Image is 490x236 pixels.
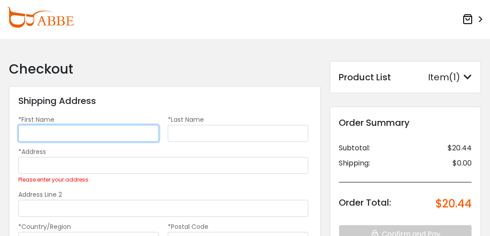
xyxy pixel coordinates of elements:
[18,176,90,183] label: Please enter your address.
[339,143,370,153] div: Subtotal:
[18,115,54,124] label: *First Name
[475,12,483,28] span: >
[436,196,472,212] div: $20.44
[339,116,472,129] div: Order Summary
[339,158,370,169] div: Shipping:
[18,95,96,106] h3: Shipping Address
[18,147,46,156] label: *Address
[453,158,472,169] div: $0.00
[9,61,321,77] h2: Checkout
[18,190,62,199] label: Address Line 2
[339,70,391,84] div: Product List
[18,222,71,231] label: *Country/Region
[7,7,74,28] img: abbeglasses.com
[339,196,391,212] div: Order Total:
[428,70,472,84] div: Item(1)
[168,115,204,124] label: *Last Name
[462,11,483,28] a: >
[168,222,208,231] label: *Postal Code
[448,143,472,153] div: $20.44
